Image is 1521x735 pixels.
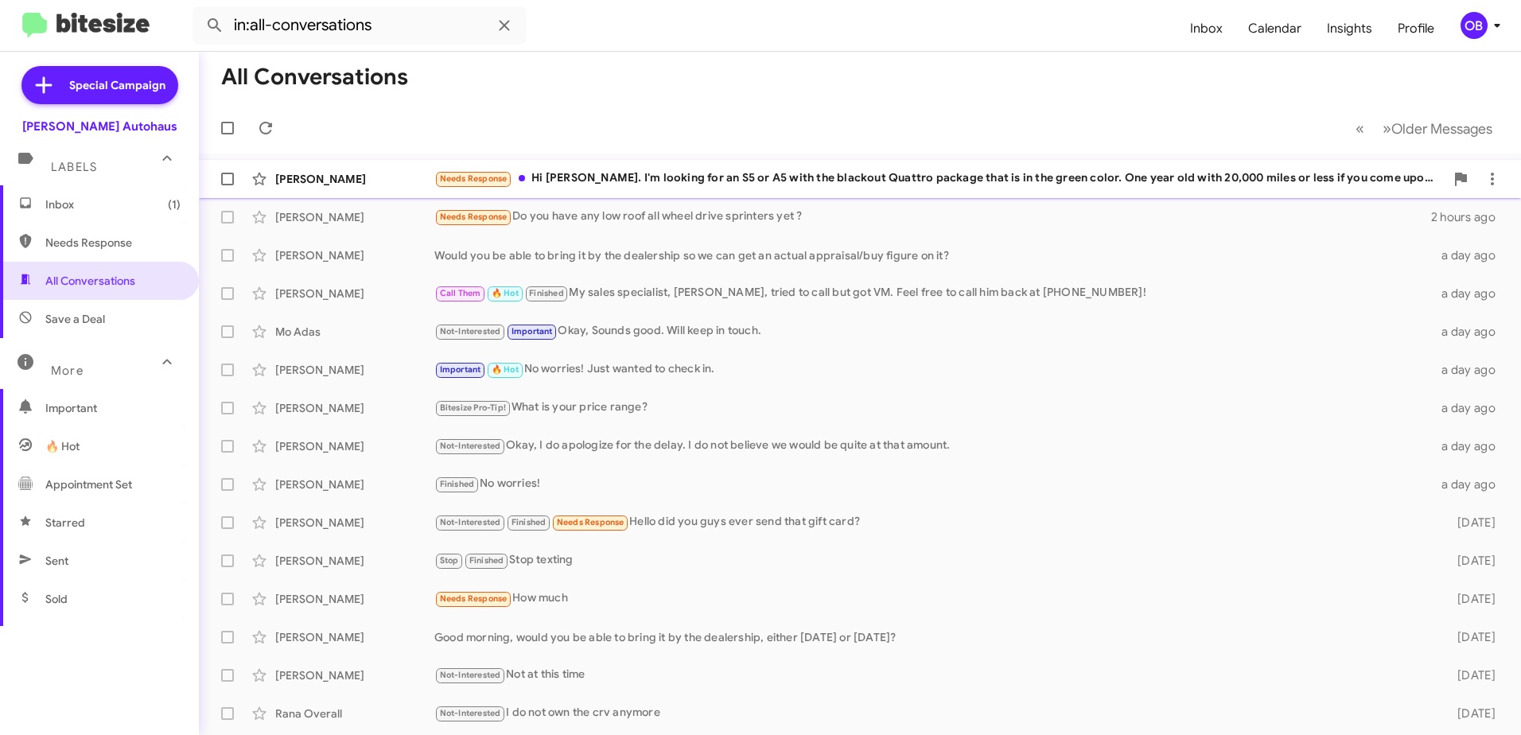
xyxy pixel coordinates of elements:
span: Finished [469,555,504,566]
span: » [1383,119,1391,138]
div: Not at this time [434,666,1432,684]
button: Next [1373,112,1502,145]
span: Sent [45,553,68,569]
div: a day ago [1432,286,1508,301]
div: [PERSON_NAME] [275,247,434,263]
span: Needs Response [440,593,508,604]
div: [PERSON_NAME] Autohaus [22,119,177,134]
div: [PERSON_NAME] [275,515,434,531]
span: Appointment Set [45,476,132,492]
div: Okay, Sounds good. Will keep in touch. [434,322,1432,340]
div: [PERSON_NAME] [275,209,434,225]
div: Rana Overall [275,706,434,721]
span: 🔥 Hot [45,438,80,454]
nav: Page navigation example [1347,112,1502,145]
div: [PERSON_NAME] [275,476,434,492]
div: [DATE] [1432,591,1508,607]
div: [DATE] [1432,667,1508,683]
div: [DATE] [1432,515,1508,531]
div: Good morning, would you be able to bring it by the dealership, either [DATE] or [DATE]? [434,629,1432,645]
span: Finished [512,517,547,527]
div: [PERSON_NAME] [275,171,434,187]
div: a day ago [1432,400,1508,416]
span: « [1356,119,1364,138]
div: Stop texting [434,551,1432,570]
span: Important [512,326,553,336]
div: [DATE] [1432,706,1508,721]
span: Not-Interested [440,326,501,336]
div: [PERSON_NAME] [275,400,434,416]
div: [DATE] [1432,553,1508,569]
div: a day ago [1432,362,1508,378]
span: 🔥 Hot [492,364,519,375]
div: a day ago [1432,438,1508,454]
span: Labels [51,160,97,174]
div: [PERSON_NAME] [275,438,434,454]
div: What is your price range? [434,399,1432,417]
div: Hi [PERSON_NAME]. I'm looking for an S5 or A5 with the blackout Quattro package that is in the gr... [434,169,1445,188]
span: Bitesize Pro-Tip! [440,402,506,413]
a: Insights [1314,6,1385,52]
div: Would you be able to bring it by the dealership so we can get an actual appraisal/buy figure on it? [434,247,1432,263]
span: Special Campaign [69,77,165,93]
div: [PERSON_NAME] [275,667,434,683]
span: Important [45,400,181,416]
a: Calendar [1235,6,1314,52]
a: Profile [1385,6,1447,52]
div: [PERSON_NAME] [275,286,434,301]
span: Not-Interested [440,441,501,451]
span: Not-Interested [440,670,501,680]
div: [PERSON_NAME] [275,553,434,569]
div: [PERSON_NAME] [275,591,434,607]
span: Finished [529,288,564,298]
span: Needs Response [440,173,508,184]
div: OB [1461,12,1488,39]
span: Sold [45,591,68,607]
span: Needs Response [45,235,181,251]
input: Search [193,6,527,45]
span: More [51,364,84,378]
span: Finished [440,479,475,489]
a: Special Campaign [21,66,178,104]
div: Hello did you guys ever send that gift card? [434,513,1432,531]
span: Needs Response [440,212,508,222]
div: Okay, I do apologize for the delay. I do not believe we would be quite at that amount. [434,437,1432,455]
span: Save a Deal [45,311,105,327]
div: Do you have any low roof all wheel drive sprinters yet ? [434,208,1431,226]
span: 🔥 Hot [492,288,519,298]
div: [PERSON_NAME] [275,362,434,378]
a: Inbox [1177,6,1235,52]
div: No worries! Just wanted to check in. [434,360,1432,379]
div: a day ago [1432,324,1508,340]
button: Previous [1346,112,1374,145]
div: Mo Adas [275,324,434,340]
div: a day ago [1432,247,1508,263]
div: No worries! [434,475,1432,493]
div: 2 hours ago [1431,209,1508,225]
span: All Conversations [45,273,135,289]
span: Stop [440,555,459,566]
span: Starred [45,515,85,531]
div: I do not own the crv anymore [434,704,1432,722]
span: Inbox [45,196,181,212]
span: (1) [168,196,181,212]
div: My sales specialist, [PERSON_NAME], tried to call but got VM. Feel free to call him back at [PHON... [434,284,1432,302]
button: OB [1447,12,1503,39]
div: a day ago [1432,476,1508,492]
span: Not-Interested [440,517,501,527]
span: Call Them [440,288,481,298]
h1: All Conversations [221,64,408,90]
div: [DATE] [1432,629,1508,645]
div: [PERSON_NAME] [275,629,434,645]
div: How much [434,589,1432,608]
span: Important [440,364,481,375]
span: Not-Interested [440,708,501,718]
span: Needs Response [557,517,624,527]
span: Older Messages [1391,120,1492,138]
